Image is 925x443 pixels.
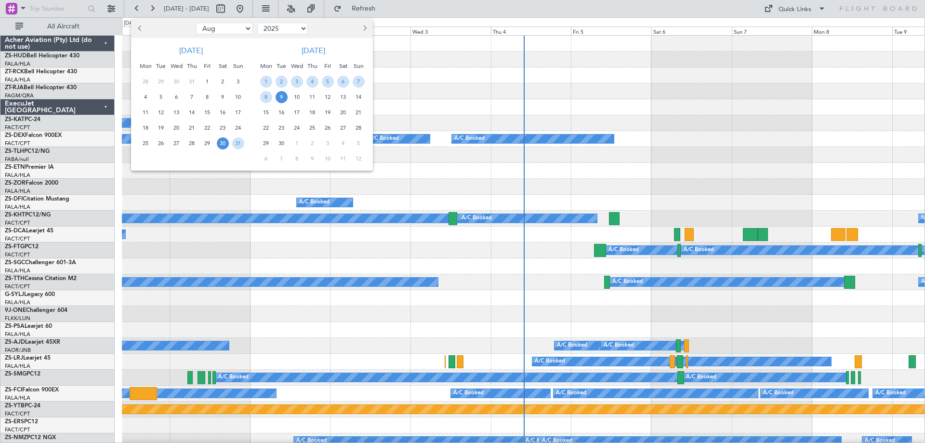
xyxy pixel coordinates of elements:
[304,151,320,166] div: 9-10-2025
[171,76,183,88] span: 30
[201,91,213,103] span: 8
[351,105,366,120] div: 21-9-2025
[169,135,184,151] div: 27-8-2025
[322,122,334,134] span: 26
[215,105,230,120] div: 16-8-2025
[169,120,184,135] div: 20-8-2025
[138,89,153,105] div: 4-8-2025
[274,151,289,166] div: 7-10-2025
[184,89,199,105] div: 7-8-2025
[337,137,349,149] span: 4
[337,122,349,134] span: 27
[215,135,230,151] div: 30-8-2025
[258,135,274,151] div: 29-9-2025
[184,120,199,135] div: 21-8-2025
[232,76,244,88] span: 3
[138,135,153,151] div: 25-8-2025
[337,76,349,88] span: 6
[289,89,304,105] div: 10-9-2025
[335,105,351,120] div: 20-9-2025
[201,122,213,134] span: 22
[257,23,308,34] select: Select year
[258,120,274,135] div: 22-9-2025
[353,137,365,149] span: 5
[153,135,169,151] div: 26-8-2025
[215,74,230,89] div: 2-8-2025
[337,91,349,103] span: 13
[169,74,184,89] div: 30-7-2025
[304,89,320,105] div: 11-9-2025
[353,76,365,88] span: 7
[289,58,304,74] div: Wed
[306,107,318,119] span: 18
[140,76,152,88] span: 28
[337,107,349,119] span: 20
[258,151,274,166] div: 6-10-2025
[335,74,351,89] div: 6-9-2025
[232,107,244,119] span: 17
[306,91,318,103] span: 11
[322,76,334,88] span: 5
[353,107,365,119] span: 21
[140,122,152,134] span: 18
[169,105,184,120] div: 13-8-2025
[230,120,246,135] div: 24-8-2025
[155,76,167,88] span: 29
[335,89,351,105] div: 13-9-2025
[153,74,169,89] div: 29-7-2025
[201,137,213,149] span: 29
[306,122,318,134] span: 25
[260,76,272,88] span: 1
[274,89,289,105] div: 9-9-2025
[260,137,272,149] span: 29
[201,76,213,88] span: 1
[260,91,272,103] span: 8
[171,91,183,103] span: 6
[306,76,318,88] span: 4
[304,135,320,151] div: 2-10-2025
[186,107,198,119] span: 14
[276,91,288,103] span: 9
[155,137,167,149] span: 26
[351,74,366,89] div: 7-9-2025
[186,91,198,103] span: 7
[337,153,349,165] span: 11
[169,89,184,105] div: 6-8-2025
[169,58,184,74] div: Wed
[304,105,320,120] div: 18-9-2025
[138,74,153,89] div: 28-7-2025
[215,89,230,105] div: 9-8-2025
[320,58,335,74] div: Fri
[320,89,335,105] div: 12-9-2025
[276,76,288,88] span: 2
[351,58,366,74] div: Sun
[199,58,215,74] div: Fri
[199,74,215,89] div: 1-8-2025
[138,105,153,120] div: 11-8-2025
[232,137,244,149] span: 31
[199,105,215,120] div: 15-8-2025
[201,107,213,119] span: 15
[217,76,229,88] span: 2
[274,74,289,89] div: 2-9-2025
[320,151,335,166] div: 10-10-2025
[335,58,351,74] div: Sat
[359,21,370,36] button: Next month
[335,151,351,166] div: 11-10-2025
[217,91,229,103] span: 9
[232,91,244,103] span: 10
[260,122,272,134] span: 22
[135,21,145,36] button: Previous month
[353,122,365,134] span: 28
[289,105,304,120] div: 17-9-2025
[276,107,288,119] span: 16
[351,120,366,135] div: 28-9-2025
[230,105,246,120] div: 17-8-2025
[320,120,335,135] div: 26-9-2025
[351,151,366,166] div: 12-10-2025
[171,107,183,119] span: 13
[138,120,153,135] div: 18-8-2025
[258,58,274,74] div: Mon
[320,74,335,89] div: 5-9-2025
[291,91,303,103] span: 10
